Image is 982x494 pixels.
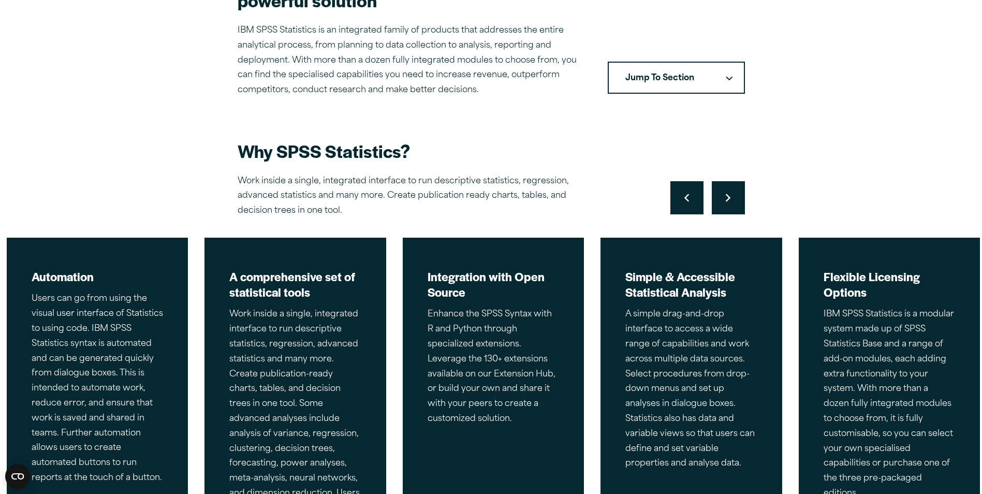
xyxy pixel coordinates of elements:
[670,181,703,214] button: Move to previous slide
[229,269,361,300] h2: A comprehensive set of statistical tools
[428,307,560,426] p: Enhance the SPSS Syntax with R and Python through specialized extensions. Leverage the 130+ exten...
[32,292,164,485] p: Users can go from using the visual user interface of Statistics to using code. IBM SPSS Statistic...
[5,464,30,489] button: Open CMP widget
[428,269,560,300] h2: Integration with Open Source
[238,139,600,163] h2: Why SPSS Statistics?
[625,307,757,471] p: A simple drag-and-drop interface to access a wide range of capabilities and work across multiple ...
[238,23,583,98] p: IBM SPSS Statistics is an integrated family of products that addresses the entire analytical proc...
[684,194,689,202] svg: Left pointing chevron
[238,174,600,219] p: Work inside a single, integrated interface to run descriptive statistics, regression, advanced st...
[726,194,730,202] svg: Right pointing chevron
[712,181,745,214] button: Move to next slide
[32,269,164,284] h2: Automation
[608,62,745,94] nav: Table of Contents
[625,269,757,300] h2: Simple & Accessible Statistical Analysis
[608,62,745,94] button: Jump To SectionDownward pointing chevron
[824,269,956,300] h2: Flexible Licensing Options
[726,76,732,81] svg: Downward pointing chevron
